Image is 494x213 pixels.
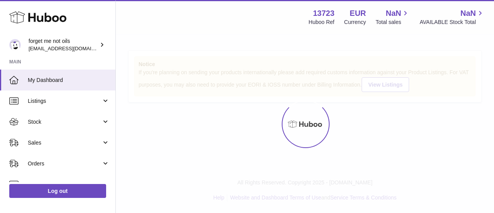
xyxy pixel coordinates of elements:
div: forget me not oils [29,37,98,52]
span: NaN [460,8,476,19]
span: Total sales [376,19,410,26]
span: My Dashboard [28,77,110,84]
strong: 13723 [313,8,335,19]
a: Log out [9,184,106,198]
img: internalAdmin-13723@internal.huboo.com [9,39,21,51]
span: NaN [386,8,401,19]
div: Huboo Ref [309,19,335,26]
strong: EUR [350,8,366,19]
span: Sales [28,139,102,147]
span: Listings [28,97,102,105]
a: NaN Total sales [376,8,410,26]
span: AVAILABLE Stock Total [420,19,485,26]
span: Orders [28,160,102,167]
a: NaN AVAILABLE Stock Total [420,8,485,26]
span: Stock [28,118,102,126]
span: [EMAIL_ADDRESS][DOMAIN_NAME] [29,45,113,51]
div: Currency [344,19,366,26]
span: Usage [28,181,110,188]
